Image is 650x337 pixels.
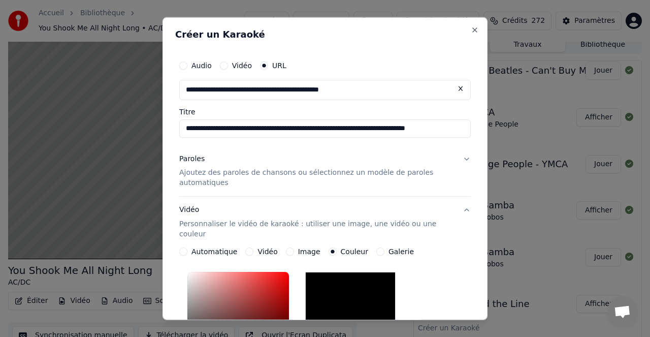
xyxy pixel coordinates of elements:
label: URL [272,62,286,69]
label: Image [298,248,320,255]
label: Automatique [191,248,237,255]
p: Ajoutez des paroles de chansons ou sélectionnez un modèle de paroles automatiques [179,168,454,188]
h2: Créer un Karaoké [175,29,475,39]
div: Paroles [179,154,205,164]
p: Personnaliser le vidéo de karaoké : utiliser une image, une vidéo ou une couleur [179,219,454,239]
label: Galerie [388,248,414,255]
div: Vidéo [179,205,454,239]
button: VidéoPersonnaliser le vidéo de karaoké : utiliser une image, une vidéo ou une couleur [179,197,471,248]
label: Audio [191,62,212,69]
label: Couleur [341,248,368,255]
button: ParolesAjoutez des paroles de chansons ou sélectionnez un modèle de paroles automatiques [179,145,471,196]
label: Titre [179,108,471,115]
label: Vidéo [257,248,277,255]
label: Vidéo [232,62,252,69]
